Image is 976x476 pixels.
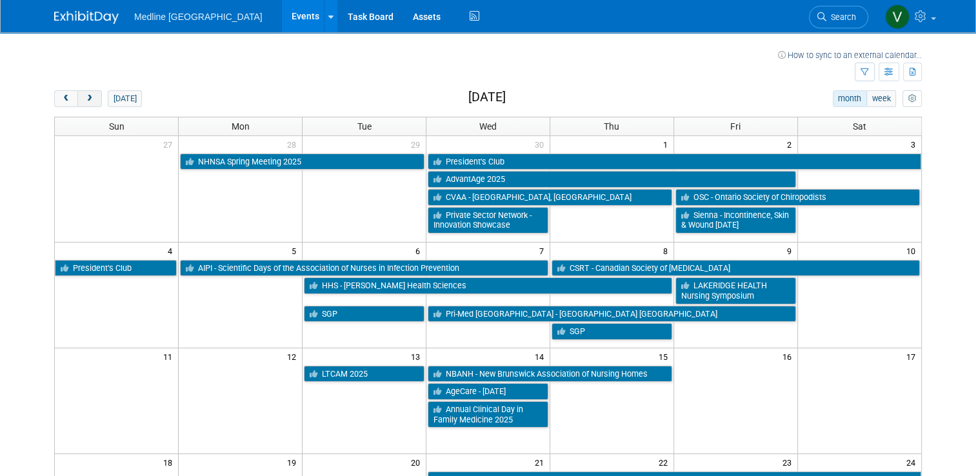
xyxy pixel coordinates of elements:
a: Pri-Med [GEOGRAPHIC_DATA] - [GEOGRAPHIC_DATA] [GEOGRAPHIC_DATA] [428,306,796,322]
span: 24 [905,454,921,470]
span: 12 [286,348,302,364]
span: 3 [910,136,921,152]
a: Annual Clinical Day in Family Medicine 2025 [428,401,548,428]
span: 1 [662,136,673,152]
span: Tue [357,121,372,132]
span: Fri [730,121,741,132]
span: Sun [109,121,124,132]
button: week [866,90,896,107]
span: 11 [162,348,178,364]
span: 28 [286,136,302,152]
a: CVAA - [GEOGRAPHIC_DATA], [GEOGRAPHIC_DATA] [428,189,672,206]
span: 16 [781,348,797,364]
span: 8 [662,243,673,259]
span: Medline [GEOGRAPHIC_DATA] [134,12,263,22]
span: Mon [232,121,250,132]
span: 29 [410,136,426,152]
a: LAKERIDGE HEALTH Nursing Symposium [675,277,796,304]
h2: [DATE] [468,90,506,104]
a: Search [809,6,868,28]
button: prev [54,90,78,107]
span: Sat [853,121,866,132]
span: 18 [162,454,178,470]
span: 13 [410,348,426,364]
span: 14 [533,348,550,364]
span: Wed [479,121,497,132]
a: HHS - [PERSON_NAME] Health Sciences [304,277,672,294]
a: Private Sector Network - Innovation Showcase [428,207,548,233]
a: SGP [304,306,424,322]
span: 4 [166,243,178,259]
a: How to sync to an external calendar... [778,50,922,60]
a: President’s Club [55,260,177,277]
span: 19 [286,454,302,470]
span: 7 [538,243,550,259]
img: ExhibitDay [54,11,119,24]
a: CSRT - Canadian Society of [MEDICAL_DATA] [552,260,920,277]
button: next [77,90,101,107]
span: 20 [410,454,426,470]
a: SGP [552,323,672,340]
span: Search [826,12,856,22]
i: Personalize Calendar [908,95,916,103]
a: AdvantAge 2025 [428,171,796,188]
a: Sienna - Incontinence, Skin & Wound [DATE] [675,207,796,233]
span: 23 [781,454,797,470]
span: 22 [657,454,673,470]
span: 15 [657,348,673,364]
button: myCustomButton [902,90,922,107]
a: President’s Club [428,154,921,170]
button: month [833,90,867,107]
span: 2 [786,136,797,152]
a: AgeCare - [DATE] [428,383,548,400]
a: AIPI - Scientific Days of the Association of Nurses in Infection Prevention [180,260,548,277]
span: 30 [533,136,550,152]
span: 9 [786,243,797,259]
span: 6 [414,243,426,259]
a: NHNSA Spring Meeting 2025 [180,154,424,170]
span: 5 [290,243,302,259]
img: Vahid Mohammadi [885,5,910,29]
a: NBANH - New Brunswick Association of Nursing Homes [428,366,672,382]
span: 10 [905,243,921,259]
a: OSC - Ontario Society of Chiropodists [675,189,920,206]
span: Thu [604,121,619,132]
span: 17 [905,348,921,364]
span: 21 [533,454,550,470]
a: LTCAM 2025 [304,366,424,382]
span: 27 [162,136,178,152]
button: [DATE] [108,90,142,107]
